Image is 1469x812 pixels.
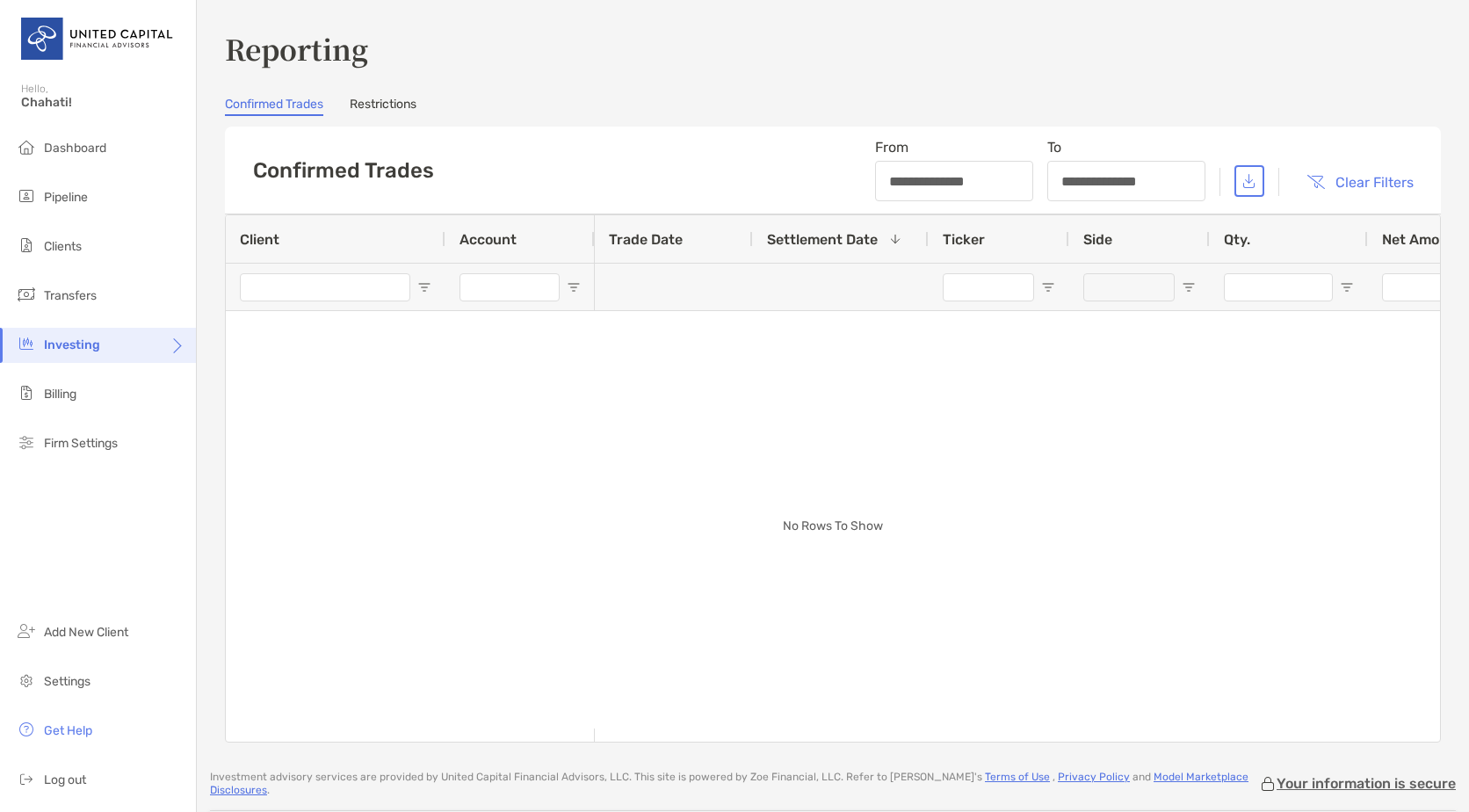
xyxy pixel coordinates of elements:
img: settings icon [16,670,37,691]
p: Investment advisory services are provided by United Capital Financial Advisors, LLC . This site i... [210,771,1259,797]
img: investing icon [16,333,37,354]
span: Pipeline [44,190,88,205]
img: United Capital Logo [21,7,175,70]
span: Firm Settings [44,436,118,451]
img: firm-settings icon [16,431,37,453]
a: Terms of Use [985,771,1050,783]
input: From [876,174,1032,189]
span: Transfers [44,288,97,303]
a: Privacy Policy [1058,771,1130,783]
img: logout icon [16,768,37,789]
input: To [1048,174,1205,189]
img: get-help icon [16,719,37,740]
p: Your information is secure [1277,775,1456,792]
a: Restrictions [350,97,416,116]
img: dashboard icon [16,136,37,157]
button: Clear Filters [1293,163,1427,201]
span: From [875,139,1033,156]
span: No Rows To Show [783,518,883,533]
span: Log out [44,772,86,787]
img: add_new_client icon [16,620,37,642]
h3: Reporting [225,28,1441,69]
span: Add New Client [44,625,128,640]
span: Settings [44,674,90,689]
span: Clients [44,239,82,254]
span: Billing [44,387,76,402]
span: To [1047,139,1205,156]
img: billing icon [16,382,37,403]
h5: Confirmed Trades [253,158,434,183]
img: clients icon [16,235,37,256]
span: Investing [44,337,100,352]
img: pipeline icon [16,185,37,207]
a: Confirmed Trades [225,97,323,116]
span: Get Help [44,723,92,738]
a: Model Marketplace Disclosures [210,771,1248,796]
span: Chahati! [21,95,185,110]
img: transfers icon [16,284,37,305]
span: Dashboard [44,141,106,156]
